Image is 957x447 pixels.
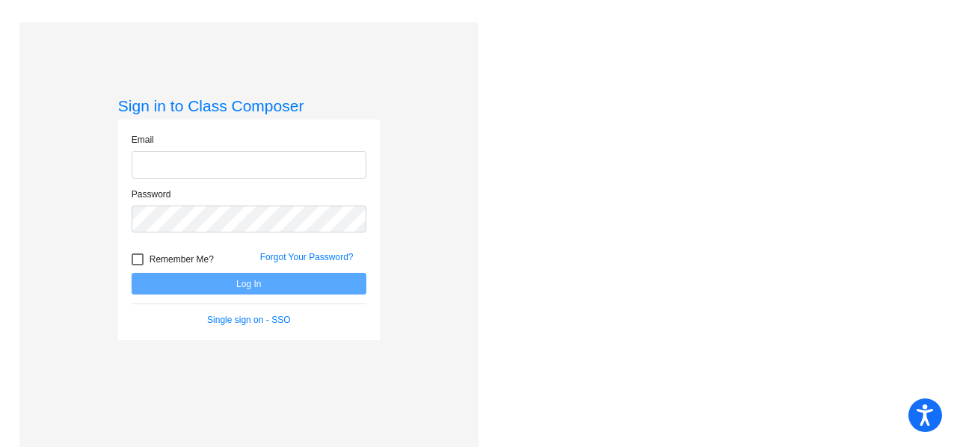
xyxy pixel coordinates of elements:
[260,252,354,262] a: Forgot Your Password?
[132,273,366,295] button: Log In
[207,315,290,325] a: Single sign on - SSO
[132,133,154,147] label: Email
[118,96,380,115] h3: Sign in to Class Composer
[150,250,214,268] span: Remember Me?
[132,188,171,201] label: Password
